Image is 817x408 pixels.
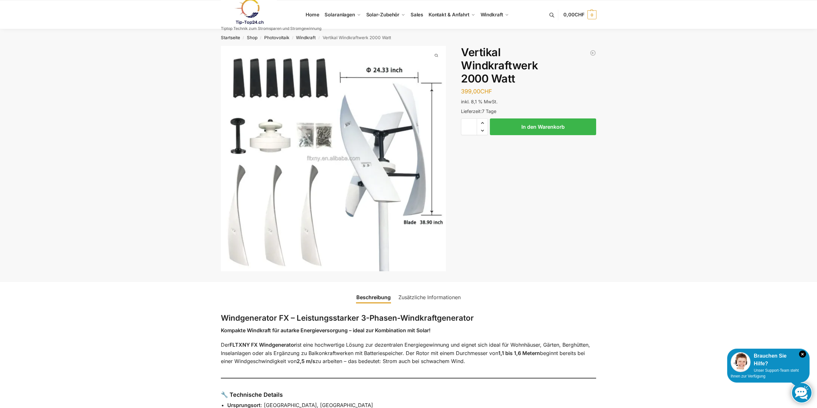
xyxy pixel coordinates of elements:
span: Reduce quantity [477,126,488,135]
span: Unser Support-Team steht Ihnen zur Verfügung [731,368,799,378]
span: Increase quantity [477,119,488,127]
button: In den Warenkorb [490,118,596,135]
img: Customer service [731,352,751,372]
h4: 🔧 Technische Details [221,391,596,399]
a: Zusätzliche Informationen [395,290,465,305]
a: Photovoltaik [264,35,289,40]
a: Shop [247,35,257,40]
strong: FLTXNY FX Windgenerator [230,342,296,348]
a: Vertikal WindradHd63d2b51b2484c83bf992b756e770dc5o [221,46,446,271]
span: / [316,35,322,40]
a: Windkraft [478,0,511,29]
strong: 2,5 m/s [297,358,315,364]
p: Der ist eine hochwertige Lösung zur dezentralen Energiegewinnung und eignet sich ideal für Wohnhä... [221,341,596,366]
span: CHF [480,88,492,95]
i: Schließen [799,351,806,358]
h3: Windgenerator FX – Leistungsstarker 3-Phasen-Windkraftgenerator [221,313,596,324]
a: Kontakt & Anfahrt [426,0,478,29]
strong: 1,1 bis 1,6 Metern [498,350,540,356]
span: 0,00 [563,12,584,18]
p: Tiptop Technik zum Stromsparen und Stromgewinnung [221,27,321,30]
bdi: 399,00 [461,88,492,95]
a: Beschreibung [352,290,395,305]
span: 0 [587,10,596,19]
a: Solar-Zubehör [363,0,408,29]
span: Sales [411,12,423,18]
span: / [257,35,264,40]
span: CHF [575,12,585,18]
span: Solar-Zubehör [366,12,400,18]
h1: Vertikal Windkraftwerk 2000 Watt [461,46,596,85]
span: Kontakt & Anfahrt [429,12,469,18]
span: Windkraft [481,12,503,18]
strong: Kompakte Windkraft für autarke Energieversorgung – ideal zur Kombination mit Solar! [221,327,430,334]
img: Vertikal Windrad [221,46,446,271]
div: Brauchen Sie Hilfe? [731,352,806,368]
a: Solaranlagen [322,0,363,29]
nav: Breadcrumb [209,29,608,46]
a: 0,00CHF 0 [563,5,596,24]
a: Startseite [221,35,240,40]
span: 7 Tage [482,109,496,114]
a: Windkraftanlage für Garten Terrasse [590,50,596,56]
span: inkl. 8,1 % MwSt. [461,99,498,104]
span: Solaranlagen [325,12,355,18]
span: / [289,35,296,40]
span: Lieferzeit: [461,109,496,114]
a: Windkraft [296,35,316,40]
a: Sales [408,0,426,29]
span: / [240,35,247,40]
input: Produktmenge [461,118,477,135]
